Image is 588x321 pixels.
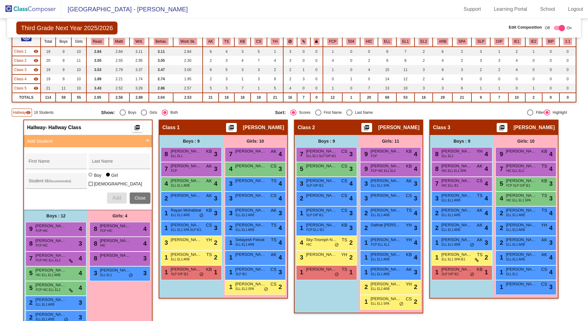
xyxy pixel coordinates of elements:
[56,56,71,65] td: 9
[378,84,396,93] td: 13
[452,65,471,74] td: 3
[508,47,525,56] td: 2
[297,36,310,47] th: Keep with students
[14,85,26,91] span: Class 5
[226,123,237,132] button: Print Students Details
[542,74,560,84] td: 0
[91,38,105,45] button: Read.
[310,74,323,84] td: 0
[251,36,267,47] th: Chaneka Shannon
[323,74,342,84] td: 0
[490,65,508,74] td: 2
[46,125,81,131] span: - Hallway Class
[359,135,423,147] div: Girls: 11
[559,65,576,74] td: 0
[475,38,486,45] button: SLP
[342,47,360,56] td: 0
[525,84,542,93] td: 1
[452,84,471,93] td: 6
[508,93,525,102] td: 10
[295,135,359,147] div: Boys : 9
[86,56,109,65] td: 3.05
[219,93,234,102] td: 18
[396,93,415,102] td: 53
[342,65,360,74] td: 0
[101,109,271,116] mat-radio-group: Select an option
[71,56,86,65] td: 11
[219,56,234,65] td: 3
[243,125,284,131] span: [PERSON_NAME]
[283,47,297,56] td: 3
[238,38,247,45] button: KB
[508,36,525,47] th: IP and Link
[559,36,576,47] th: Scholar's receiving 1-on-1
[251,65,267,74] td: 3
[567,25,572,31] span: On
[219,36,234,47] th: Teresa Sullivan
[550,110,567,115] div: Highlight
[56,84,71,93] td: 11
[452,74,471,84] td: 6
[219,47,234,56] td: 4
[494,135,558,147] div: Girls: 10
[563,4,588,14] a: Logout
[41,65,56,74] td: 19
[342,36,360,47] th: 504 Plan
[452,93,471,102] td: 21
[149,56,173,65] td: 3.05
[559,47,576,56] td: 0
[251,74,267,84] td: 3
[342,93,360,102] td: 1
[545,25,550,31] span: Off
[179,38,197,45] button: Work Sk.
[283,65,297,74] td: 2
[525,65,542,74] td: 0
[471,65,490,74] td: 2
[86,74,109,84] td: 1.89
[86,93,109,102] td: 2.95
[132,123,143,132] button: Print Students Details
[310,84,323,93] td: 0
[133,125,141,133] mat-icon: picture_as_pdf
[419,38,429,45] button: EL2
[433,36,452,47] th: Arabic-based language (Dari, Pashto, Farsi, Pashto, Persian, Arabic)
[56,65,71,74] td: 9
[346,38,356,45] button: 504
[498,125,506,133] mat-icon: picture_as_pdf
[297,65,310,74] td: 1
[378,74,396,84] td: 14
[24,135,152,147] mat-expansion-panel-header: Add Student
[378,65,396,74] td: 15
[471,36,490,47] th: Receives Speech Services
[512,38,521,45] button: IE1
[396,56,415,65] td: 8
[34,67,38,72] mat-icon: visibility
[267,47,283,56] td: 1
[24,147,152,210] div: Add Student
[283,56,297,65] td: 3
[92,161,147,166] input: Last Name
[267,93,283,102] td: 21
[71,65,86,74] td: 10
[323,93,342,102] td: 12
[297,56,310,65] td: 0
[173,47,202,56] td: 2.84
[29,181,84,186] input: Student Id
[267,56,283,65] td: 4
[56,74,71,84] td: 9
[490,36,508,47] th: Receives OT/PT
[396,47,415,56] td: 7
[542,65,560,74] td: 0
[71,93,86,102] td: 55
[559,93,576,102] td: 0
[396,36,415,47] th: English Language Learner Level 1 (Emerging)
[41,93,56,102] td: 114
[234,47,250,56] td: 3
[360,84,378,93] td: 7
[433,74,452,84] td: 4
[149,74,173,84] td: 2.74
[129,93,149,102] td: 2.89
[415,65,433,74] td: 3
[251,47,267,56] td: 5
[203,93,219,102] td: 21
